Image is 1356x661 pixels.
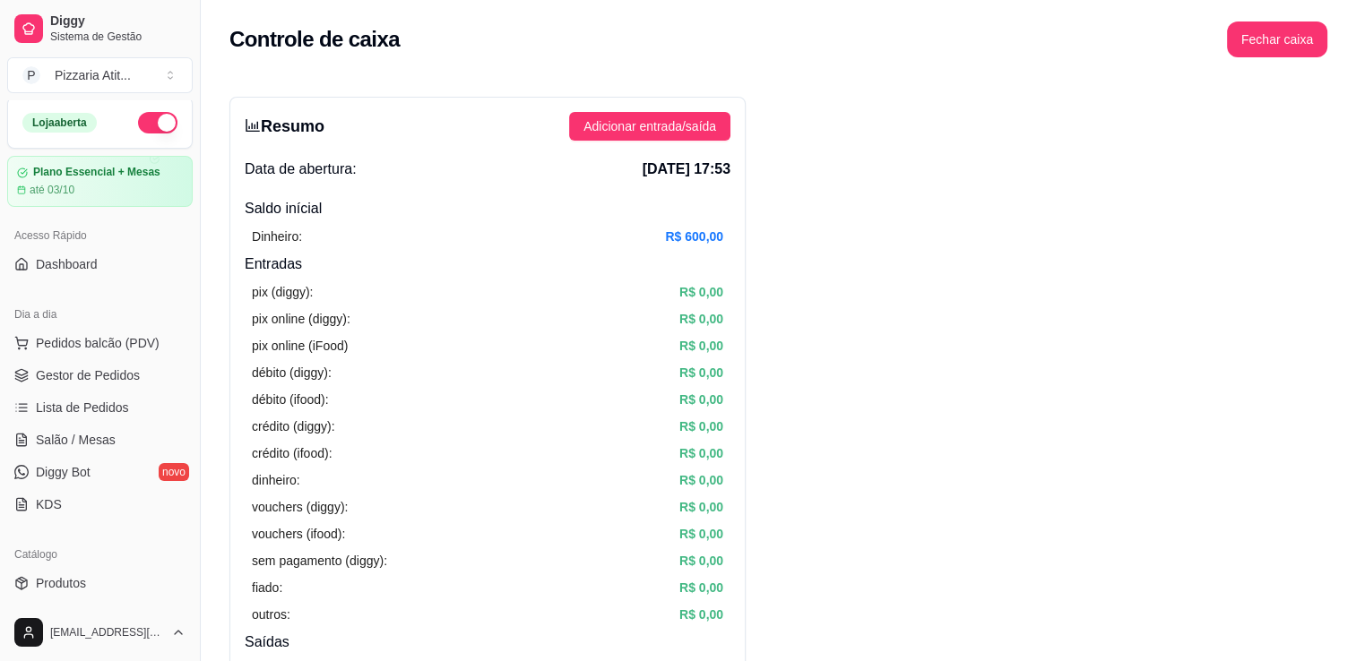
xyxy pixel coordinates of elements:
[1227,21,1327,57] button: Fechar caixa
[7,361,193,390] a: Gestor de Pedidos
[679,470,723,490] article: R$ 0,00
[7,156,193,207] a: Plano Essencial + Mesasaté 03/10
[7,393,193,422] a: Lista de Pedidos
[245,114,324,139] h3: Resumo
[7,329,193,357] button: Pedidos balcão (PDV)
[7,57,193,93] button: Select a team
[679,551,723,571] article: R$ 0,00
[252,363,332,382] article: débito (diggy):
[7,221,193,250] div: Acesso Rápido
[7,458,193,486] a: Diggy Botnovo
[7,300,193,329] div: Dia a dia
[50,13,186,30] span: Diggy
[245,253,730,275] h4: Entradas
[30,183,74,197] article: até 03/10
[252,497,348,517] article: vouchers (diggy):
[679,524,723,544] article: R$ 0,00
[569,112,730,141] button: Adicionar entrada/saída
[665,227,723,246] article: R$ 600,00
[252,390,329,409] article: débito (ifood):
[50,30,186,44] span: Sistema de Gestão
[7,490,193,519] a: KDS
[252,578,282,597] article: fiado:
[643,159,730,180] span: [DATE] 17:53
[7,250,193,279] a: Dashboard
[252,551,387,571] article: sem pagamento (diggy):
[679,309,723,329] article: R$ 0,00
[7,540,193,569] div: Catálogo
[36,399,129,416] span: Lista de Pedidos
[50,625,164,640] span: [EMAIL_ADDRESS][DOMAIN_NAME]
[252,309,350,329] article: pix online (diggy):
[138,112,177,133] button: Alterar Status
[7,601,193,630] a: Complementos
[36,255,98,273] span: Dashboard
[679,416,723,436] article: R$ 0,00
[679,578,723,597] article: R$ 0,00
[252,416,335,436] article: crédito (diggy):
[22,113,97,133] div: Loja aberta
[36,463,91,481] span: Diggy Bot
[679,282,723,302] article: R$ 0,00
[22,66,40,84] span: P
[679,497,723,517] article: R$ 0,00
[7,425,193,454] a: Salão / Mesas
[245,198,730,219] h4: Saldo inícial
[252,524,345,544] article: vouchers (ifood):
[252,282,313,302] article: pix (diggy):
[252,605,290,624] article: outros:
[245,631,730,653] h4: Saídas
[36,574,86,592] span: Produtos
[252,227,302,246] article: Dinheiro:
[679,605,723,624] article: R$ 0,00
[252,443,332,463] article: crédito (ifood):
[7,569,193,597] a: Produtos
[679,363,723,382] article: R$ 0,00
[36,334,160,352] span: Pedidos balcão (PDV)
[36,431,116,449] span: Salão / Mesas
[252,336,348,356] article: pix online (iFood)
[679,390,723,409] article: R$ 0,00
[245,117,261,133] span: bar-chart
[252,470,300,490] article: dinheiro:
[36,495,62,513] span: KDS
[679,336,723,356] article: R$ 0,00
[55,66,131,84] div: Pizzaria Atit ...
[245,159,357,180] span: Data de abertura:
[7,7,193,50] a: DiggySistema de Gestão
[679,443,723,463] article: R$ 0,00
[229,25,400,54] h2: Controle de caixa
[33,166,160,179] article: Plano Essencial + Mesas
[7,611,193,654] button: [EMAIL_ADDRESS][DOMAIN_NAME]
[583,116,716,136] span: Adicionar entrada/saída
[36,366,140,384] span: Gestor de Pedidos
